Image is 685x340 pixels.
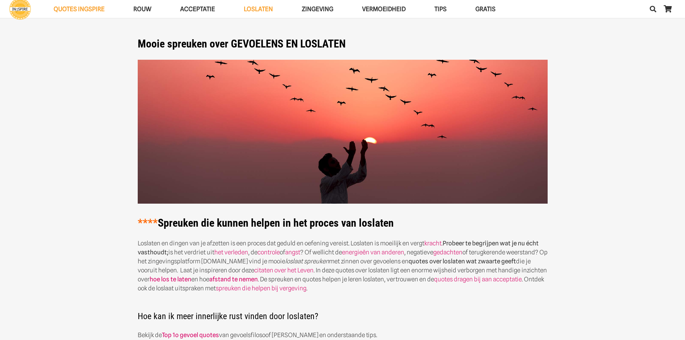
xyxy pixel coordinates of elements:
a: controle [257,249,280,256]
a: het verleden [214,249,248,256]
strong: Spreuken die kunnen helpen in het proces van loslaten [138,217,394,229]
span: ROUW [133,5,151,13]
span: Acceptatie [180,5,215,13]
p: Bekijk de van gevoelsfilosoof [PERSON_NAME] en onderstaande tips. [138,331,548,340]
a: quotes dragen bij aan acceptatie [434,276,522,283]
a: angst [285,249,300,256]
img: Loslaten quotes - spreuken over leren loslaten en, accepteren, gedachten loslaten en controle ler... [138,60,548,204]
span: VERMOEIDHEID [362,5,406,13]
a: kracht [424,240,442,247]
em: loslaat spreuken [285,258,329,265]
span: GRATIS [475,5,496,13]
p: Loslaten en dingen van je afzetten is een proces dat geduld en oefening vereist. Loslaten is moei... [138,239,548,293]
span: Zingeving [302,5,333,13]
span: Loslaten [244,5,273,13]
strong: quotes over loslaten wat zwaarte geeft [408,258,516,265]
h2: Hoe kan ik meer innerlijke rust vinden door loslaten? [138,302,548,321]
span: QUOTES INGSPIRE [54,5,105,13]
a: citaten over het Leven [254,267,314,274]
a: Top 1o gevoel quotes [162,331,219,339]
a: gedachten [433,249,462,256]
strong: Probeer te begrijpen wat je nu écht vasthoudt; [138,240,539,256]
a: afstand te nemen [209,276,258,283]
a: hoe los te laten [150,276,191,283]
a: spreuken die helpen bij vergeving [216,285,306,292]
a: energieën van anderen [342,249,404,256]
h1: Mooie spreuken over GEVOELENS EN LOSLATEN [138,37,548,50]
span: TIPS [434,5,447,13]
